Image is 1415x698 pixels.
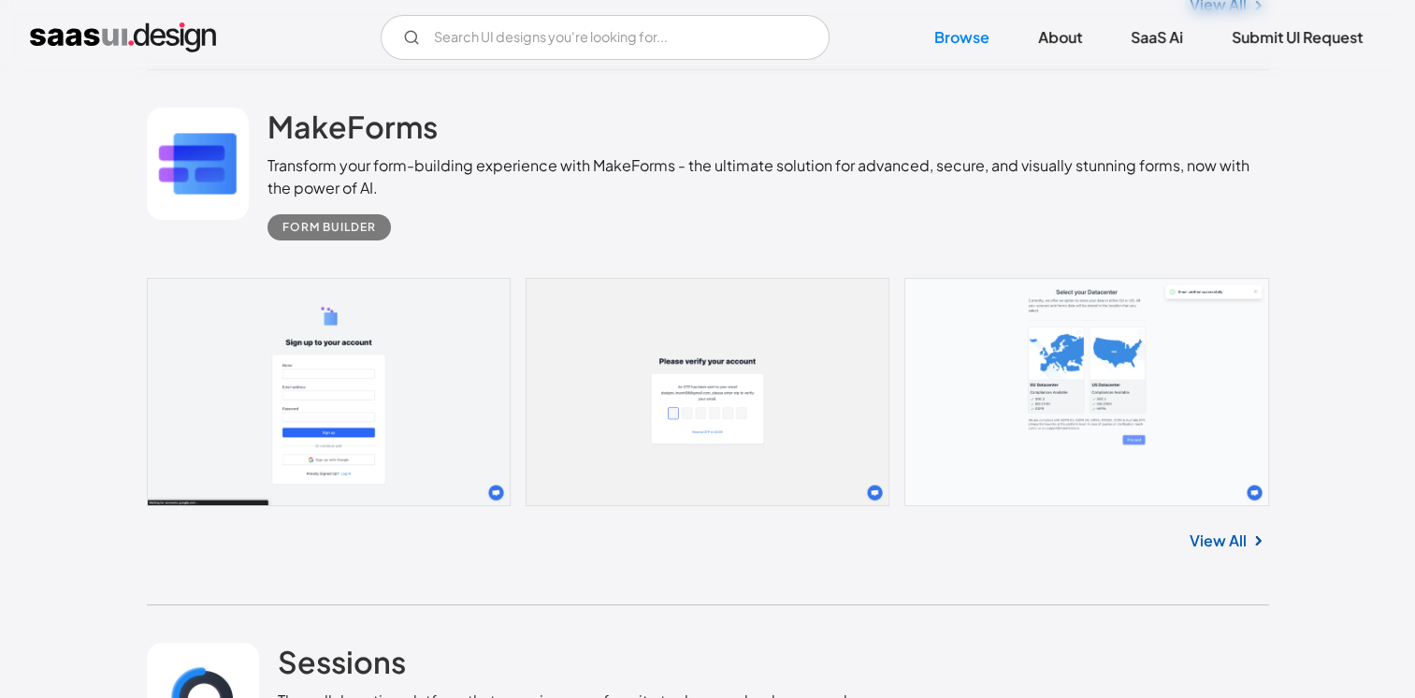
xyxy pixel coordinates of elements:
[1209,17,1385,58] a: Submit UI Request
[267,154,1268,199] div: Transform your form-building experience with MakeForms - the ultimate solution for advanced, secu...
[381,15,830,60] form: Email Form
[1190,530,1247,552] a: View All
[1108,17,1206,58] a: SaaS Ai
[278,643,406,690] a: Sessions
[267,108,438,154] a: MakeForms
[912,17,1012,58] a: Browse
[1016,17,1105,58] a: About
[282,216,376,239] div: Form Builder
[30,22,216,52] a: home
[278,643,406,680] h2: Sessions
[381,15,830,60] input: Search UI designs you're looking for...
[267,108,438,145] h2: MakeForms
